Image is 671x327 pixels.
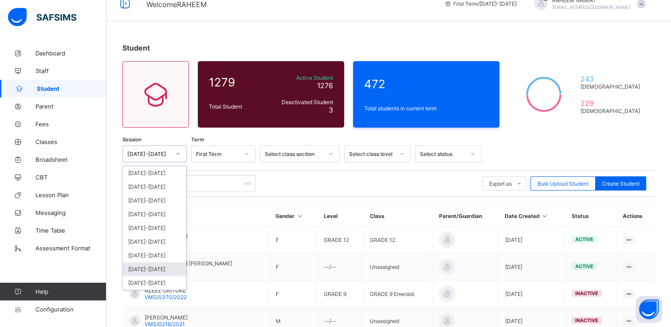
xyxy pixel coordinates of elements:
[575,290,598,296] span: inactive
[35,288,106,295] span: Help
[35,67,106,74] span: Staff
[269,253,317,280] td: F
[123,262,186,276] div: [DATE]-[DATE]
[191,136,204,143] span: Term
[575,263,593,269] span: active
[8,8,76,27] img: safsims
[270,99,333,105] span: Deactivated Student
[35,50,106,57] span: Dashboard
[363,226,432,253] td: GRADE 12 .
[35,138,106,145] span: Classes
[269,226,317,253] td: F
[35,209,106,216] span: Messaging
[364,105,488,112] span: Total students in current term
[498,253,565,280] td: [DATE]
[363,253,432,280] td: Unassigned
[35,156,106,163] span: Broadsheet
[489,180,512,187] span: Export as
[207,101,268,112] div: Total Student
[145,260,232,267] span: [PERSON_NAME] [PERSON_NAME]
[498,280,565,308] td: [DATE]
[123,166,186,180] div: [DATE]-[DATE]
[580,83,644,90] span: [DEMOGRAPHIC_DATA]
[123,235,186,249] div: [DATE]-[DATE]
[317,206,363,226] th: Level
[35,103,106,110] span: Parent
[123,249,186,262] div: [DATE]-[DATE]
[123,221,186,235] div: [DATE]-[DATE]
[329,105,333,114] span: 3
[269,280,317,308] td: F
[538,180,589,187] span: Bulk Upload Student
[270,74,333,81] span: Active Student
[363,206,432,226] th: Class
[636,296,662,323] button: Open asap
[444,0,517,7] span: session/term information
[122,43,150,52] span: Student
[420,151,465,157] div: Select status
[269,206,317,226] th: Gender
[209,75,266,89] span: 1279
[122,136,141,143] span: Session
[123,180,186,194] div: [DATE]-[DATE]
[349,151,394,157] div: Select class level
[575,236,593,242] span: active
[35,227,106,234] span: Time Table
[35,174,106,181] span: CBT
[498,226,565,253] td: [DATE]
[296,213,303,219] i: Sort in Ascending Order
[35,306,106,313] span: Configuration
[432,206,498,226] th: Parent/Guardian
[145,287,187,294] span: AZEEZ ORITOKE
[565,206,616,226] th: Status
[127,151,170,157] div: [DATE]-[DATE]
[575,317,598,323] span: inactive
[616,206,655,226] th: Actions
[145,294,187,300] span: VMS/0370/2022
[580,74,644,83] span: 243
[123,206,269,226] th: Student
[541,213,549,219] i: Sort in Ascending Order
[580,108,644,114] span: [DEMOGRAPHIC_DATA]
[317,226,363,253] td: GRADE 12
[498,206,565,226] th: Date Created
[35,191,106,199] span: Lesson Plan
[145,314,188,321] span: [PERSON_NAME]
[317,81,333,90] span: 1276
[317,280,363,308] td: GRADE 9
[123,207,186,221] div: [DATE]-[DATE]
[363,280,432,308] td: GRADE 9 Emerald.
[123,194,186,207] div: [DATE]-[DATE]
[602,180,640,187] span: Create Student
[552,4,631,10] span: [EMAIL_ADDRESS][DOMAIN_NAME]
[37,85,106,92] span: Student
[196,151,239,157] div: First Term
[265,151,323,157] div: Select class section
[364,77,488,91] span: 472
[35,245,106,252] span: Assessment Format
[35,121,106,128] span: Fees
[123,276,186,290] div: [DATE]-[DATE]
[580,99,644,108] span: 229
[317,253,363,280] td: --/--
